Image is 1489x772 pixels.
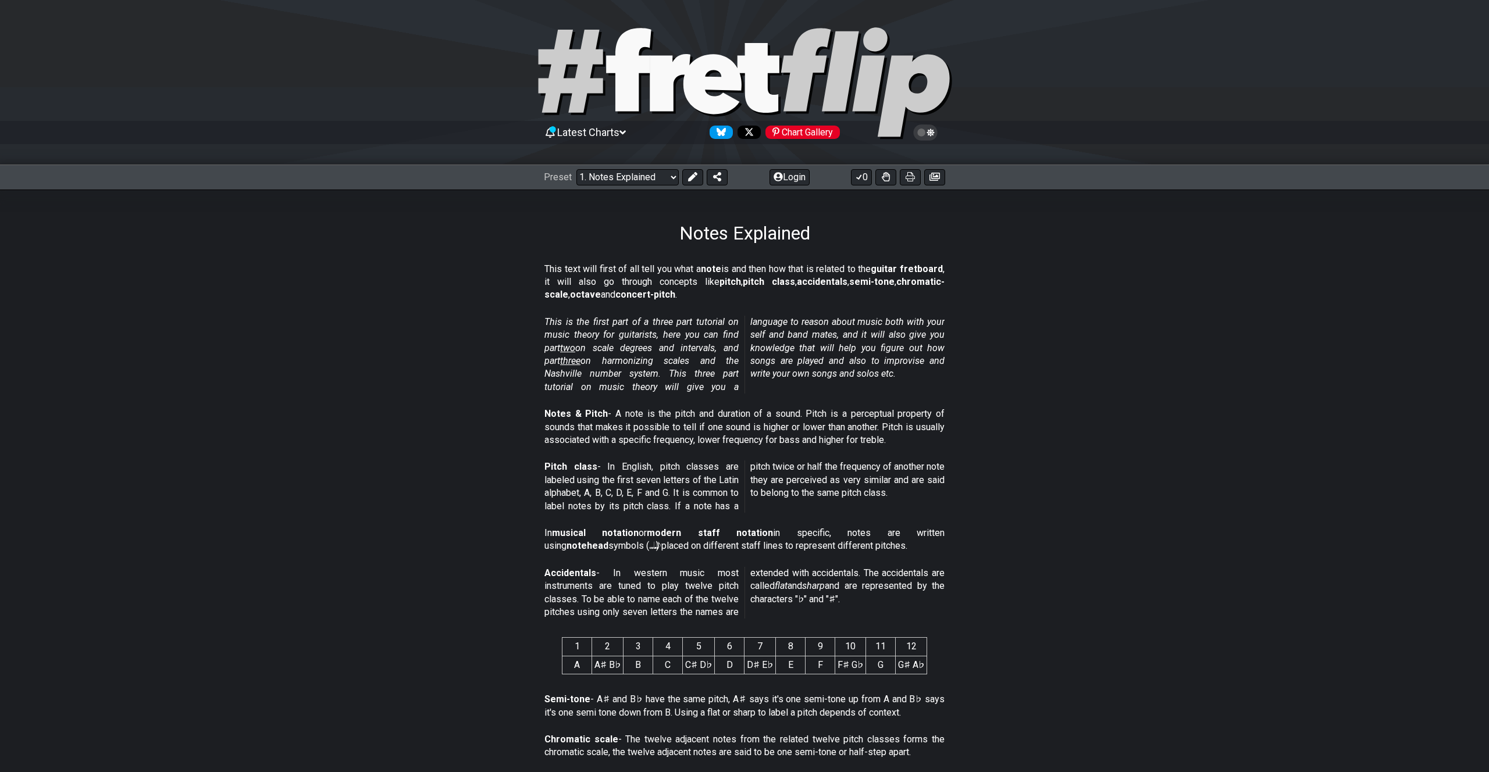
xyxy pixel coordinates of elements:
[683,656,715,674] td: C♯ D♭
[866,638,896,656] th: 11
[806,656,835,674] td: F
[544,263,945,302] p: This text will first of all tell you what a is and then how that is related to the , it will also...
[653,638,683,656] th: 4
[592,656,624,674] td: A♯ B♭
[770,169,810,185] button: Login
[866,656,896,674] td: G
[683,638,715,656] th: 5
[567,540,608,551] strong: notehead
[544,408,608,419] strong: Notes & Pitch
[806,638,835,656] th: 9
[776,656,806,674] td: E
[615,289,675,300] strong: concert-pitch
[743,276,795,287] strong: pitch class
[544,567,596,578] strong: Accidentals
[761,126,840,139] a: #fretflip at Pinterest
[775,580,788,591] em: flat
[544,316,945,392] em: This is the first part of a three part tutorial on music theory for guitarists, here you can find...
[919,127,932,138] span: Toggle light / dark theme
[896,656,927,674] td: G♯ A♭
[802,580,825,591] em: sharp
[544,733,945,759] p: - The twelve adjacent notes from the related twelve pitch classes forms the chromatic scale, the ...
[544,460,945,513] p: - In English, pitch classes are labeled using the first seven letters of the Latin alphabet, A, B...
[733,126,761,139] a: Follow #fretflip at X
[875,169,896,185] button: Toggle Dexterity for all fretkits
[653,656,683,674] td: C
[776,638,806,656] th: 8
[560,355,580,366] span: three
[557,126,619,138] span: Latest Charts
[682,169,703,185] button: Edit Preset
[544,527,945,553] p: In or in specific, notes are written using symbols (𝅝 𝅗𝅥 𝅘𝅥 𝅘𝅥𝅮) placed on different staff lines to r...
[701,263,721,274] strong: note
[679,222,810,244] h1: Notes Explained
[592,638,624,656] th: 2
[835,638,866,656] th: 10
[544,693,945,719] p: - A♯ and B♭ have the same pitch, A♯ says it's one semi-tone up from A and B♭ says it's one semi t...
[647,527,773,538] strong: modern staff notation
[544,734,618,745] strong: Chromatic scale
[544,461,597,472] strong: Pitch class
[570,289,601,300] strong: octave
[871,263,943,274] strong: guitar fretboard
[744,656,776,674] td: D♯ E♭
[624,656,653,674] td: B
[900,169,921,185] button: Print
[765,126,840,139] div: Chart Gallery
[896,638,927,656] th: 12
[835,656,866,674] td: F♯ G♭
[705,126,733,139] a: Follow #fretflip at Bluesky
[544,694,590,705] strong: Semi-tone
[562,638,592,656] th: 1
[560,342,575,353] span: two
[719,276,741,287] strong: pitch
[544,567,945,619] p: - In western music most instruments are tuned to play twelve pitch classes. To be able to name ea...
[624,638,653,656] th: 3
[544,171,572,183] span: Preset
[552,527,639,538] strong: musical notation
[849,276,895,287] strong: semi-tone
[576,169,679,185] select: Preset
[544,408,945,446] p: - A note is the pitch and duration of a sound. Pitch is a perceptual property of sounds that make...
[744,638,776,656] th: 7
[715,656,744,674] td: D
[851,169,872,185] button: 0
[797,276,847,287] strong: accidentals
[924,169,945,185] button: Create image
[715,638,744,656] th: 6
[707,169,728,185] button: Share Preset
[562,656,592,674] td: A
